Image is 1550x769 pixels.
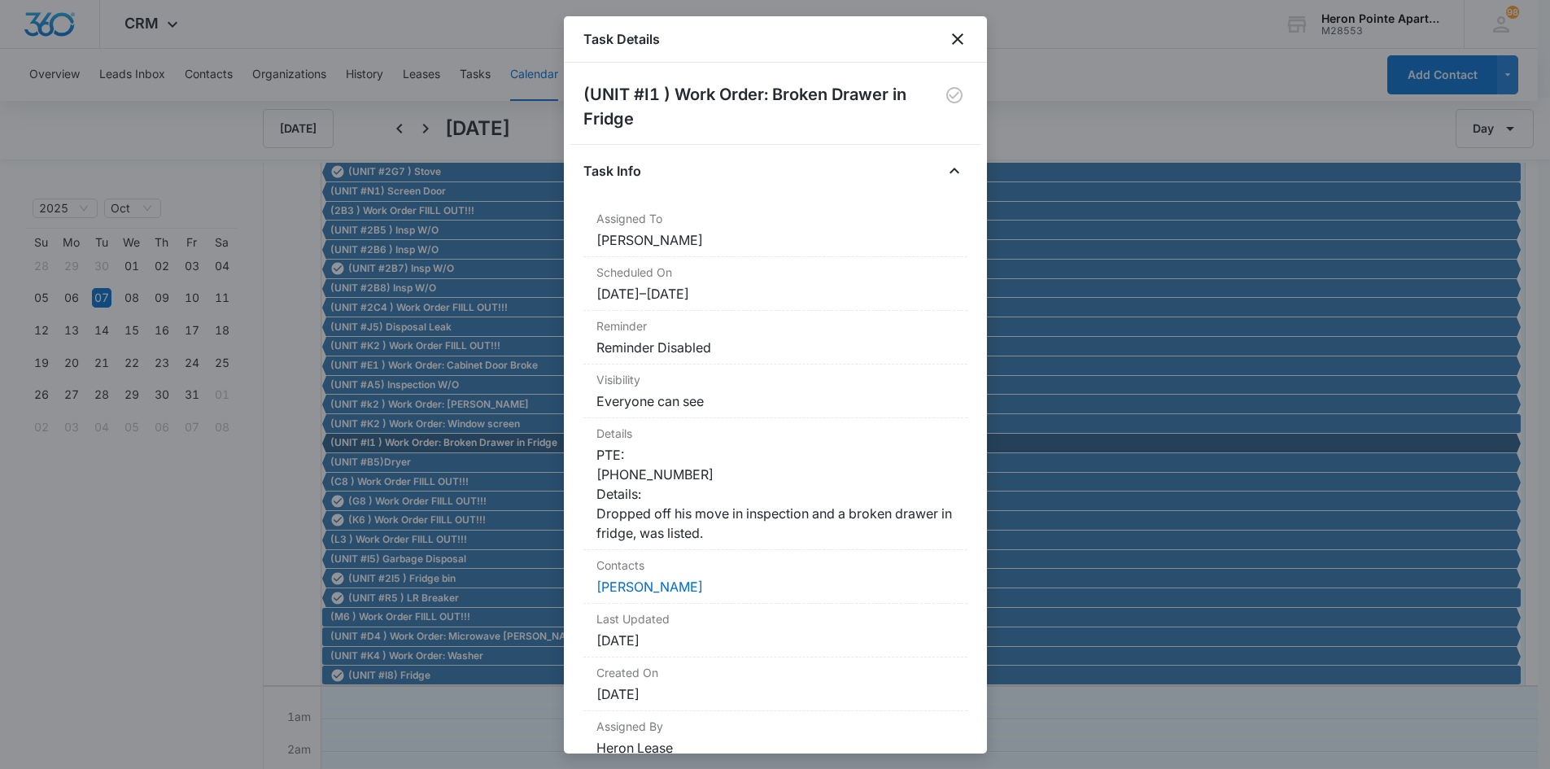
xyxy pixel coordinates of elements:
[596,338,954,357] dd: Reminder Disabled
[596,631,954,650] dd: [DATE]
[583,365,967,418] div: VisibilityEveryone can see
[596,264,954,281] dt: Scheduled On
[583,257,967,311] div: Scheduled On[DATE]–[DATE]
[596,684,954,704] dd: [DATE]
[948,29,967,49] button: close
[596,210,954,227] dt: Assigned To
[596,391,954,411] dd: Everyone can see
[596,738,954,758] dd: Heron Lease
[596,284,954,304] dd: [DATE] – [DATE]
[596,557,954,574] dt: Contacts
[583,161,641,181] h4: Task Info
[596,664,954,681] dt: Created On
[583,658,967,711] div: Created On[DATE]
[941,158,967,184] button: Close
[596,425,954,442] dt: Details
[583,604,967,658] div: Last Updated[DATE]
[583,418,967,550] div: DetailsPTE: [PHONE_NUMBER] Details: Dropped off his move in inspection and a broken drawer in fri...
[583,550,967,604] div: Contacts[PERSON_NAME]
[596,718,954,735] dt: Assigned By
[596,317,954,334] dt: Reminder
[596,371,954,388] dt: Visibility
[583,711,967,765] div: Assigned ByHeron Lease
[596,579,703,595] a: [PERSON_NAME]
[596,610,954,627] dt: Last Updated
[583,82,943,131] h2: (UNIT #I1 ) Work Order: Broken Drawer in Fridge
[583,29,660,49] h1: Task Details
[583,311,967,365] div: ReminderReminder Disabled
[596,230,954,250] dd: [PERSON_NAME]
[596,445,954,543] dd: PTE: [PHONE_NUMBER] Details: Dropped off his move in inspection and a broken drawer in fridge, wa...
[583,203,967,257] div: Assigned To[PERSON_NAME]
